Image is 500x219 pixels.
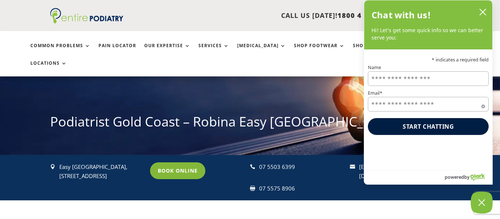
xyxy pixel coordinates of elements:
[353,43,404,59] a: Shop Foot Care
[144,43,190,59] a: Our Expertise
[30,61,67,76] a: Locations
[337,11,389,20] span: 1800 4 ENTIRE
[368,57,489,62] p: * indicates a required field
[471,192,493,214] button: Close Chatbox
[141,11,389,20] p: CALL US [DATE]!
[481,103,485,107] span: Required field
[464,172,470,182] span: by
[198,43,229,59] a: Services
[368,91,489,95] label: Email*
[372,27,485,42] p: Hi! Let’s get some quick info so we can better serve you:
[50,113,450,135] h1: Podiatrist Gold Coast – Robina Easy [GEOGRAPHIC_DATA]
[294,43,345,59] a: Shop Footwear
[150,162,205,179] a: Book Online
[368,65,489,70] label: Name
[259,162,344,172] div: 07 5503 6399
[30,43,90,59] a: Common Problems
[59,162,144,181] p: Easy [GEOGRAPHIC_DATA], [STREET_ADDRESS]
[350,164,355,169] span: 
[368,118,489,135] button: Start chatting
[98,43,136,59] a: Pain Locator
[250,164,255,169] span: 
[477,7,489,18] button: close chatbox
[237,43,286,59] a: [MEDICAL_DATA]
[50,18,123,25] a: Entire Podiatry
[359,163,404,180] a: [EMAIL_ADDRESS][DOMAIN_NAME]
[368,71,489,86] input: Name
[50,164,55,169] span: 
[368,97,489,112] input: Email
[50,8,123,23] img: logo (1)
[372,8,431,22] h2: Chat with us!
[445,172,464,182] span: powered
[259,184,344,193] div: 07 5575 8906
[445,171,492,184] a: Powered by Olark
[250,186,255,191] span: 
